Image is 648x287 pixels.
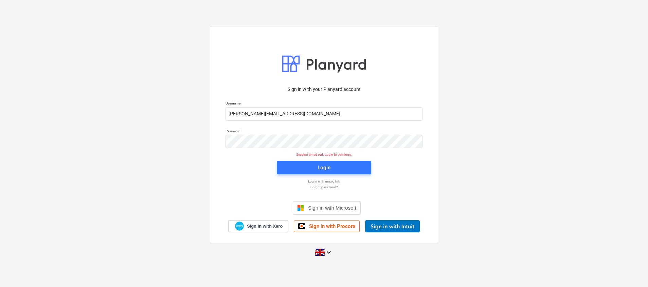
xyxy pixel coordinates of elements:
[221,152,427,157] p: Session timed out. Login to continue.
[226,86,422,93] p: Sign in with your Planyard account
[228,220,289,232] a: Sign in with Xero
[309,223,355,229] span: Sign in with Procore
[297,205,304,211] img: Microsoft logo
[294,221,360,232] a: Sign in with Procore
[226,101,422,107] p: Username
[222,185,426,189] a: Forgot password?
[222,179,426,184] a: Log in with magic link
[226,129,422,135] p: Password
[235,222,244,231] img: Xero logo
[325,248,333,256] i: keyboard_arrow_down
[277,161,371,174] button: Login
[247,223,283,229] span: Sign in with Xero
[226,107,422,121] input: Username
[308,205,356,211] span: Sign in with Microsoft
[318,163,330,172] div: Login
